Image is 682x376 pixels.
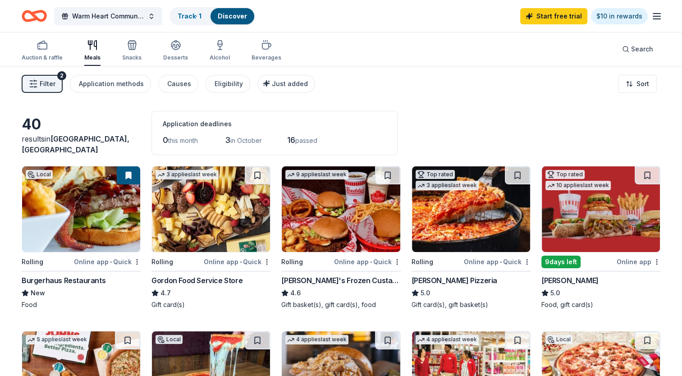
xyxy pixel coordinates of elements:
div: 10 applies last week [545,181,611,190]
a: Start free trial [520,8,587,24]
a: Track· 1 [178,12,201,20]
span: Just added [272,80,308,87]
span: Warm Heart Community Meals [72,11,144,22]
div: Local [26,170,53,179]
div: [PERSON_NAME]'s Frozen Custard & Steakburgers [281,275,400,286]
div: Top rated [416,170,455,179]
div: Auction & raffle [22,54,63,61]
span: in October [230,137,262,144]
span: New [31,288,45,298]
div: Gift basket(s), gift card(s), food [281,300,400,309]
div: Online app Quick [204,256,270,267]
div: Local [156,335,183,344]
button: Just added [257,75,315,93]
div: Beverages [252,54,281,61]
img: Image for Lou Malnati's Pizzeria [412,166,530,252]
div: Gift card(s), gift basket(s) [412,300,531,309]
span: this month [168,137,198,144]
button: Meals [84,36,101,66]
div: Online app Quick [74,256,141,267]
div: Gift card(s) [151,300,270,309]
img: Image for Burgerhaus Restaurants [22,166,140,252]
a: Image for Portillo'sTop rated10 applieslast week9days leftOnline app[PERSON_NAME]5.0Food, gift ca... [541,166,660,309]
a: Home [22,5,47,27]
button: Alcohol [210,36,230,66]
div: 3 applies last week [416,181,479,190]
span: 5.0 [421,288,430,298]
div: 4 applies last week [285,335,348,344]
button: Track· 1Discover [169,7,255,25]
span: 3 [225,135,230,145]
div: 9 days left [541,256,581,268]
div: Causes [167,78,191,89]
a: Image for Burgerhaus RestaurantsLocalRollingOnline app•QuickBurgerhaus RestaurantsNewFood [22,166,141,309]
button: Filter2 [22,75,63,93]
span: • [370,258,372,266]
a: $10 in rewards [591,8,648,24]
span: 0 [163,135,168,145]
button: Eligibility [206,75,250,93]
div: Meals [84,54,101,61]
span: Search [631,44,653,55]
span: [GEOGRAPHIC_DATA], [GEOGRAPHIC_DATA] [22,134,129,154]
a: Discover [218,12,247,20]
button: Application methods [70,75,151,93]
div: Alcohol [210,54,230,61]
div: Snacks [122,54,142,61]
div: Burgerhaus Restaurants [22,275,105,286]
span: 16 [287,135,295,145]
div: 4 applies last week [416,335,479,344]
a: Image for Lou Malnati's PizzeriaTop rated3 applieslast weekRollingOnline app•Quick[PERSON_NAME] P... [412,166,531,309]
div: 9 applies last week [285,170,348,179]
div: Online app Quick [334,256,401,267]
a: Image for Gordon Food Service Store3 applieslast weekRollingOnline app•QuickGordon Food Service S... [151,166,270,309]
div: Rolling [412,257,433,267]
div: Gordon Food Service Store [151,275,243,286]
span: 4.6 [290,288,301,298]
button: Warm Heart Community Meals [54,7,162,25]
div: Online app Quick [464,256,531,267]
button: Search [615,40,660,58]
span: in [22,134,129,154]
a: Image for Freddy's Frozen Custard & Steakburgers9 applieslast weekRollingOnline app•Quick[PERSON_... [281,166,400,309]
img: Image for Freddy's Frozen Custard & Steakburgers [282,166,400,252]
div: Food [22,300,141,309]
span: • [240,258,242,266]
div: Application methods [79,78,144,89]
div: 2 [57,71,66,80]
span: 4.7 [160,288,171,298]
div: [PERSON_NAME] Pizzeria [412,275,497,286]
img: Image for Portillo's [542,166,660,252]
div: 3 applies last week [156,170,219,179]
div: Rolling [22,257,43,267]
div: 40 [22,115,141,133]
button: Auction & raffle [22,36,63,66]
div: Top rated [545,170,585,179]
button: Desserts [163,36,188,66]
div: Rolling [151,257,173,267]
div: Desserts [163,54,188,61]
span: Filter [40,78,55,89]
div: 5 applies last week [26,335,89,344]
div: Eligibility [215,78,243,89]
div: Rolling [281,257,303,267]
div: [PERSON_NAME] [541,275,599,286]
div: results [22,133,141,155]
span: • [110,258,112,266]
span: Sort [636,78,649,89]
div: Online app [617,256,660,267]
span: passed [295,137,317,144]
span: • [500,258,502,266]
button: Snacks [122,36,142,66]
div: Food, gift card(s) [541,300,660,309]
div: Application deadlines [163,119,386,129]
span: 5.0 [550,288,560,298]
div: Local [545,335,572,344]
button: Beverages [252,36,281,66]
img: Image for Gordon Food Service Store [152,166,270,252]
button: Sort [618,75,657,93]
button: Causes [158,75,198,93]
